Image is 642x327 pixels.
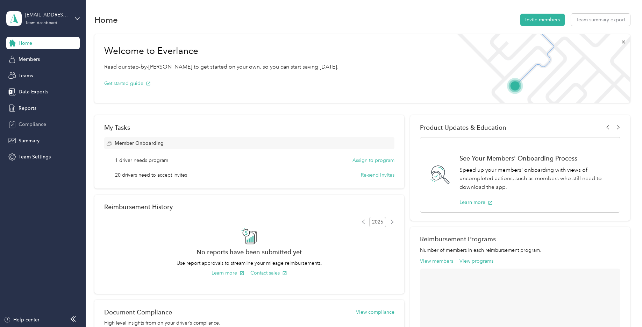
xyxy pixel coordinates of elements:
p: Speed up your members' onboarding with views of uncompleted actions, such as members who still ne... [459,166,612,192]
span: Data Exports [19,88,48,95]
h2: Reimbursement Programs [420,235,620,243]
span: Reports [19,105,36,112]
button: Assign to program [352,157,394,164]
span: Members [19,56,40,63]
h2: No reports have been submitted yet [104,248,394,256]
h1: Welcome to Everlance [104,45,338,57]
span: Compliance [19,121,46,128]
span: Product Updates & Education [420,124,506,131]
div: Team dashboard [25,21,57,25]
span: Member Onboarding [115,140,164,147]
iframe: Everlance-gr Chat Button Frame [603,288,642,327]
span: Home [19,40,32,47]
img: Welcome to everlance [450,34,630,103]
button: Help center [4,316,40,324]
div: [EMAIL_ADDRESS][DOMAIN_NAME] [25,11,69,19]
h2: Document Compliance [104,308,172,316]
p: Use report approvals to streamline your mileage reimbursements. [104,260,394,267]
span: Team Settings [19,153,51,161]
span: Summary [19,137,40,144]
button: View compliance [356,308,394,316]
h2: Reimbursement History [104,203,173,211]
span: 20 drivers need to accept invites [115,171,187,179]
button: Learn more [459,199,493,206]
button: Contact sales [250,269,287,277]
button: Team summary export [571,14,630,26]
button: View programs [459,257,493,265]
p: High level insights from on your driver’s compliance. [104,319,394,327]
button: Invite members [520,14,565,26]
span: Teams [19,72,33,79]
h1: Home [94,16,118,23]
button: Learn more [212,269,244,277]
div: My Tasks [104,124,394,131]
button: Get started guide [104,80,151,87]
p: Number of members in each reimbursement program. [420,247,620,254]
p: Read our step-by-[PERSON_NAME] to get started on your own, so you can start saving [DATE]. [104,63,338,71]
span: 1 driver needs program [115,157,168,164]
button: View members [420,257,453,265]
h1: See Your Members' Onboarding Process [459,155,612,162]
button: Re-send invites [361,171,394,179]
span: 2025 [369,217,386,227]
